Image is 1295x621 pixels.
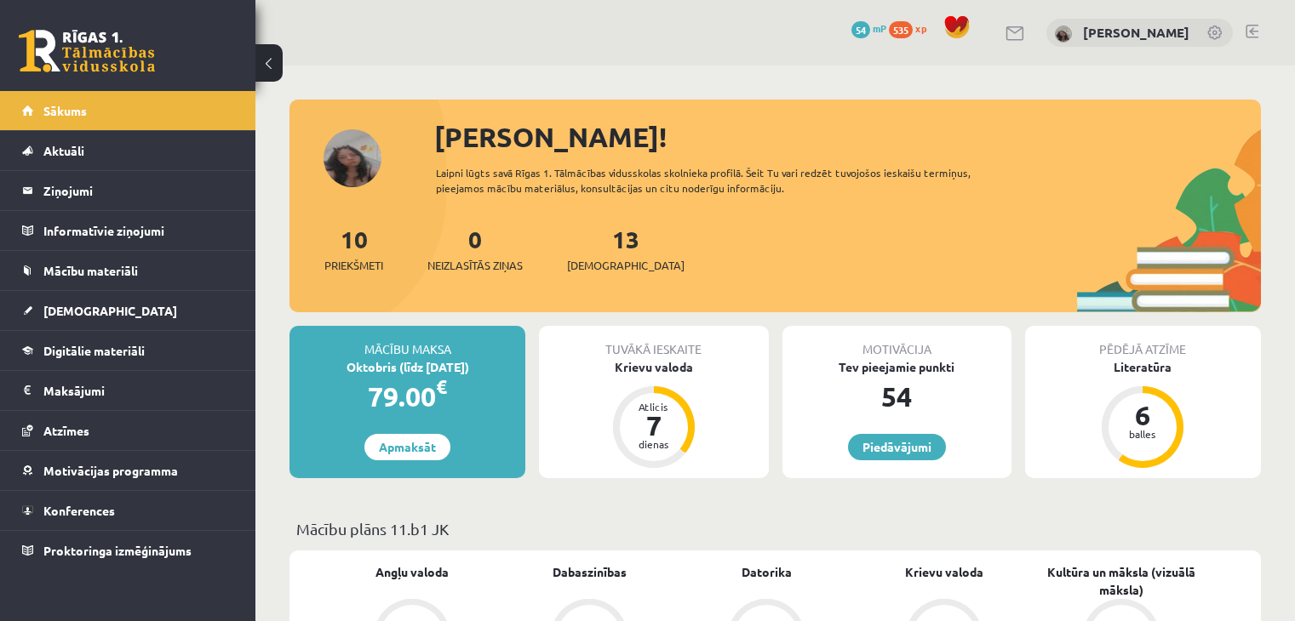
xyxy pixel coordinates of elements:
a: Dabaszinības [553,563,627,581]
a: [PERSON_NAME] [1083,24,1189,41]
div: 6 [1117,402,1168,429]
a: Ziņojumi [22,171,234,210]
span: [DEMOGRAPHIC_DATA] [567,257,685,274]
legend: Ziņojumi [43,171,234,210]
div: Pēdējā atzīme [1025,326,1261,358]
div: Mācību maksa [289,326,525,358]
span: € [436,374,447,399]
div: [PERSON_NAME]! [434,117,1261,157]
span: 535 [889,21,913,38]
a: 0Neizlasītās ziņas [427,224,523,274]
div: Laipni lūgts savā Rīgas 1. Tālmācības vidusskolas skolnieka profilā. Šeit Tu vari redzēt tuvojošo... [436,165,1019,196]
a: Konferences [22,491,234,530]
a: Angļu valoda [375,563,449,581]
span: Konferences [43,503,115,518]
a: Motivācijas programma [22,451,234,490]
a: Maksājumi [22,371,234,410]
div: 7 [628,412,679,439]
div: dienas [628,439,679,449]
a: 13[DEMOGRAPHIC_DATA] [567,224,685,274]
a: 10Priekšmeti [324,224,383,274]
p: Mācību plāns 11.b1 JK [296,517,1254,540]
div: Tev pieejamie punkti [782,358,1011,376]
span: [DEMOGRAPHIC_DATA] [43,303,177,318]
a: Atzīmes [22,411,234,450]
a: Krievu valoda Atlicis 7 dienas [539,358,768,470]
div: Motivācija [782,326,1011,358]
a: Rīgas 1. Tālmācības vidusskola [19,30,155,72]
a: Datorika [742,563,792,581]
div: balles [1117,429,1168,439]
a: Apmaksāt [364,434,450,460]
div: Atlicis [628,402,679,412]
a: Digitālie materiāli [22,331,234,370]
span: Neizlasītās ziņas [427,257,523,274]
span: 54 [851,21,870,38]
a: Literatūra 6 balles [1025,358,1261,470]
img: Laura Bitina [1055,26,1072,43]
a: Informatīvie ziņojumi [22,211,234,250]
a: 54 mP [851,21,886,35]
span: mP [873,21,886,35]
legend: Maksājumi [43,371,234,410]
div: 54 [782,376,1011,417]
a: 535 xp [889,21,935,35]
span: Atzīmes [43,423,89,438]
a: Sākums [22,91,234,130]
span: Digitālie materiāli [43,343,145,358]
span: Sākums [43,103,87,118]
div: Krievu valoda [539,358,768,376]
span: Motivācijas programma [43,463,178,478]
span: Aktuāli [43,143,84,158]
div: Literatūra [1025,358,1261,376]
legend: Informatīvie ziņojumi [43,211,234,250]
a: Kultūra un māksla (vizuālā māksla) [1033,563,1210,599]
span: Priekšmeti [324,257,383,274]
a: [DEMOGRAPHIC_DATA] [22,291,234,330]
div: Oktobris (līdz [DATE]) [289,358,525,376]
a: Piedāvājumi [848,434,946,460]
span: xp [915,21,926,35]
div: 79.00 [289,376,525,417]
a: Mācību materiāli [22,251,234,290]
a: Krievu valoda [905,563,983,581]
div: Tuvākā ieskaite [539,326,768,358]
span: Mācību materiāli [43,263,138,278]
a: Proktoringa izmēģinājums [22,531,234,570]
span: Proktoringa izmēģinājums [43,543,192,558]
a: Aktuāli [22,131,234,170]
